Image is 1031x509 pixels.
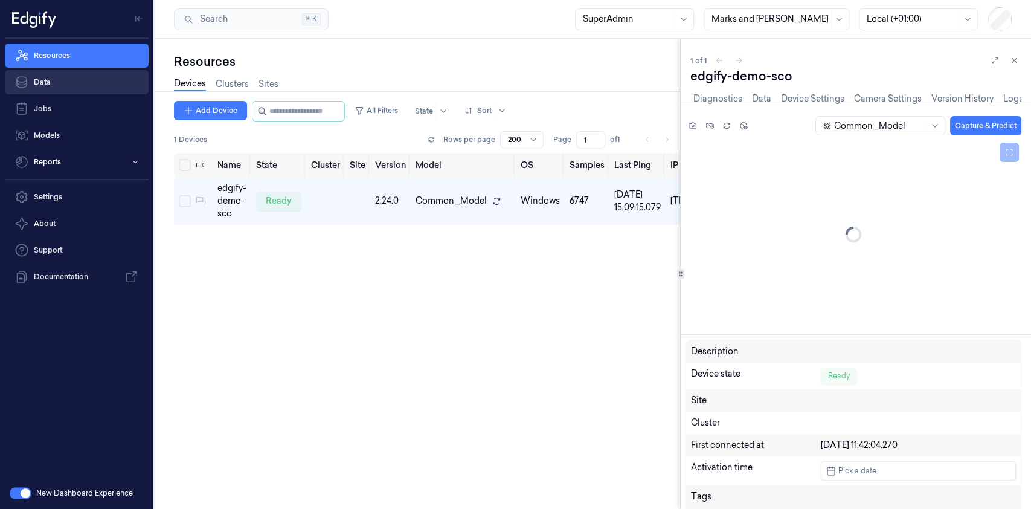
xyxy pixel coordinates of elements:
[195,13,228,25] span: Search
[213,153,251,177] th: Name
[690,56,707,66] span: 1 of 1
[179,195,191,207] button: Select row
[693,92,742,105] a: Diagnostics
[521,195,560,207] p: windows
[821,439,1016,452] div: [DATE] 11:42:04.270
[691,368,821,384] div: Device state
[570,195,605,207] div: 6747
[5,185,149,209] a: Settings
[609,153,666,177] th: Last Ping
[174,8,329,30] button: Search⌘K
[375,195,406,207] div: 2.24.0
[752,92,771,105] a: Data
[5,150,149,174] button: Reports
[216,78,249,91] a: Clusters
[639,131,675,148] nav: pagination
[950,116,1021,135] button: Capture & Predict
[259,78,278,91] a: Sites
[516,153,565,177] th: OS
[610,134,629,145] span: of 1
[5,265,149,289] a: Documentation
[691,461,821,481] div: Activation time
[256,192,301,211] div: ready
[565,153,609,177] th: Samples
[5,212,149,236] button: About
[416,195,487,207] span: Common_Model
[5,238,149,262] a: Support
[5,123,149,148] a: Models
[174,101,247,120] button: Add Device
[179,159,191,171] button: Select all
[666,153,746,177] th: IP
[614,189,661,214] div: [DATE] 15:09:15.079
[174,53,680,70] div: Resources
[5,70,149,94] a: Data
[411,153,516,177] th: Model
[691,490,821,507] div: Tags
[931,92,994,105] a: Version History
[1003,92,1023,105] a: Logs
[670,195,741,207] div: [TECHNICAL_ID]
[690,68,1021,85] div: edgify-demo-sco
[854,92,922,105] a: Camera Settings
[836,465,876,476] span: Pick a date
[5,44,149,68] a: Resources
[691,439,821,452] div: First connected at
[174,77,206,91] a: Devices
[345,153,370,177] th: Site
[443,134,495,145] p: Rows per page
[5,97,149,121] a: Jobs
[553,134,571,145] span: Page
[821,368,857,384] div: Ready
[306,153,345,177] th: Cluster
[691,394,1016,407] div: Site
[129,9,149,28] button: Toggle Navigation
[251,153,306,177] th: State
[691,417,1016,429] div: Cluster
[691,345,821,358] div: Description
[350,101,403,120] button: All Filters
[781,92,844,105] a: Device Settings
[174,134,207,145] span: 1 Devices
[370,153,411,177] th: Version
[821,461,1016,481] button: Pick a date
[217,182,246,220] div: edgify-demo-sco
